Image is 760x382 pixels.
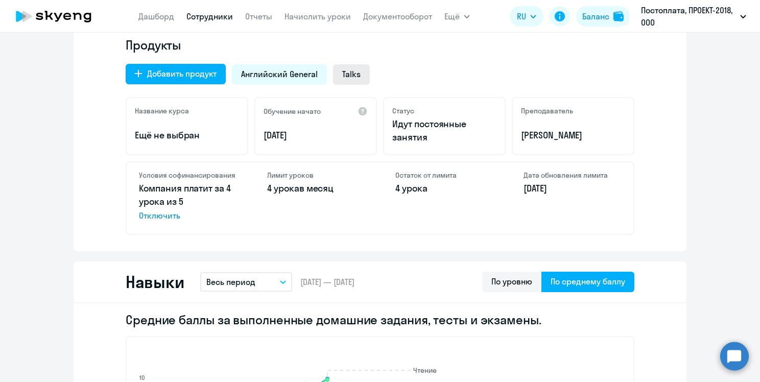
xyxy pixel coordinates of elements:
[363,11,432,21] a: Документооборот
[139,374,145,381] text: 10
[395,171,493,180] h4: Остаток от лимита
[444,6,470,27] button: Ещё
[139,209,236,222] span: Отключить
[267,171,365,180] h4: Лимит уроков
[392,117,496,144] p: Идут постоянные занятия
[413,366,437,375] text: Чтение
[300,276,354,288] span: [DATE] — [DATE]
[135,106,189,115] h5: Название курса
[139,171,236,180] h4: Условия софинансирования
[186,11,233,21] a: Сотрудники
[641,4,736,29] p: Постоплата, ПРОЕКТ-2018, ООО
[636,4,751,29] button: Постоплата, ПРОЕКТ-2018, ООО
[267,182,365,195] p: в месяц
[200,272,292,292] button: Весь период
[126,272,184,292] h2: Навыки
[395,182,427,194] span: 4 урока
[510,6,543,27] button: RU
[264,129,368,142] p: [DATE]
[126,37,634,53] h4: Продукты
[284,11,351,21] a: Начислить уроки
[267,182,299,194] span: 4 урока
[524,171,621,180] h4: Дата обновления лимита
[444,10,460,22] span: Ещё
[551,275,625,288] div: По среднему баллу
[139,182,236,222] p: Компания платит за 4 урока из 5
[521,106,573,115] h5: Преподаватель
[206,276,255,288] p: Весь период
[135,129,239,142] p: Ещё не выбран
[241,68,318,80] span: Английский General
[521,129,625,142] p: [PERSON_NAME]
[342,68,361,80] span: Talks
[582,10,609,22] div: Баланс
[126,64,226,84] button: Добавить продукт
[147,67,217,80] div: Добавить продукт
[126,312,634,328] h2: Средние баллы за выполненные домашние задания, тесты и экзамены.
[517,10,526,22] span: RU
[138,11,174,21] a: Дашборд
[576,6,630,27] button: Балансbalance
[245,11,272,21] a: Отчеты
[264,107,321,116] h5: Обучение начато
[524,182,621,195] p: [DATE]
[392,106,414,115] h5: Статус
[491,275,532,288] div: По уровню
[613,11,624,21] img: balance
